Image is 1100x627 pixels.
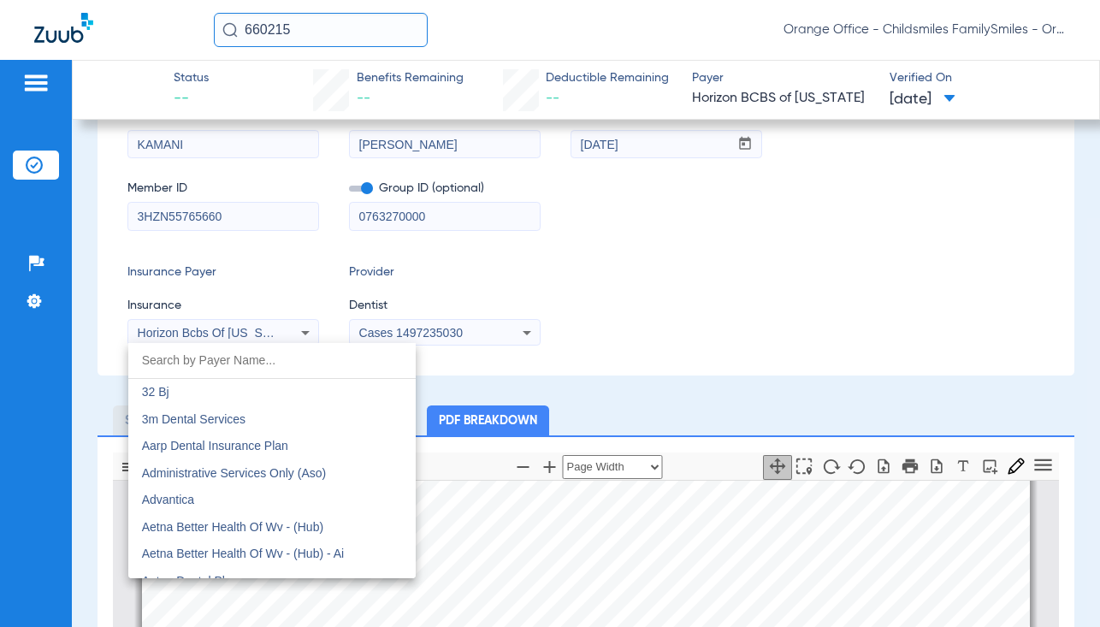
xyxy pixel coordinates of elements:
span: Aetna Better Health Of Wv - (Hub) [142,520,323,534]
span: Administrative Services Only (Aso) [142,466,327,480]
span: Advantica [142,493,194,506]
span: 32 Bj [142,385,169,399]
span: Aetna Better Health Of Wv - (Hub) - Ai [142,547,345,560]
span: 3m Dental Services [142,412,245,426]
span: Aetna Dental Plans [142,574,245,588]
input: dropdown search [128,343,416,378]
iframe: Chat Widget [1014,545,1100,627]
span: Aarp Dental Insurance Plan [142,439,288,453]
